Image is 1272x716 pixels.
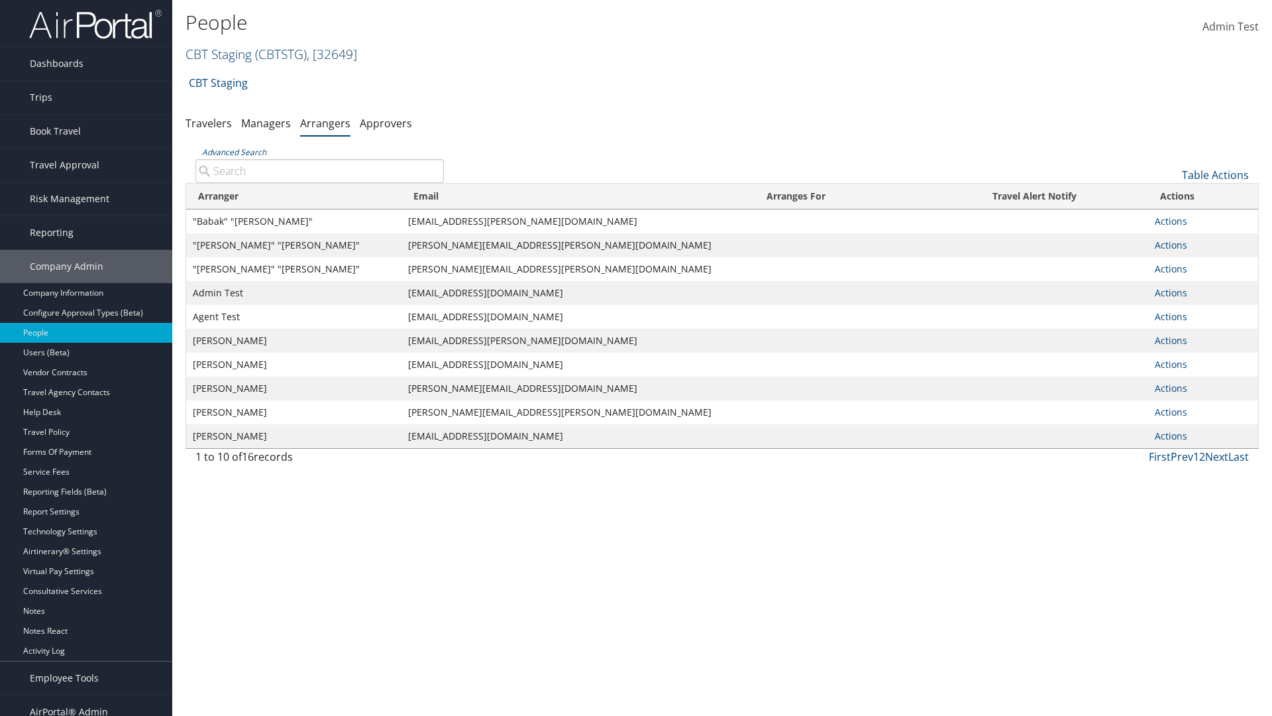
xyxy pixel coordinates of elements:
a: Actions [1155,286,1187,299]
a: Admin Test [1202,7,1259,48]
a: Actions [1155,263,1187,275]
td: [PERSON_NAME] [186,424,401,448]
td: [PERSON_NAME] [186,400,401,424]
span: Admin Test [1202,19,1259,34]
a: Next [1205,449,1228,464]
td: [EMAIL_ADDRESS][PERSON_NAME][DOMAIN_NAME] [401,209,755,233]
a: 2 [1199,449,1205,464]
a: Actions [1155,239,1187,251]
td: [EMAIL_ADDRESS][PERSON_NAME][DOMAIN_NAME] [401,329,755,353]
th: Travel Alert Notify: activate to sort column ascending [922,184,1147,209]
a: First [1149,449,1171,464]
a: CBT Staging [185,45,357,63]
img: airportal-logo.png [29,9,162,40]
th: Actions [1148,184,1258,209]
td: [EMAIL_ADDRESS][DOMAIN_NAME] [401,353,755,377]
a: Actions [1155,310,1187,323]
a: Travelers [185,116,232,131]
td: [EMAIL_ADDRESS][DOMAIN_NAME] [401,281,755,305]
span: Risk Management [30,182,109,215]
a: Arrangers [300,116,350,131]
a: Actions [1155,382,1187,394]
a: 1 [1193,449,1199,464]
td: [PERSON_NAME] [186,353,401,377]
span: 16 [242,449,254,464]
span: Trips [30,81,52,114]
td: "Babak" "[PERSON_NAME]" [186,209,401,233]
a: Actions [1155,406,1187,418]
td: "[PERSON_NAME]" "[PERSON_NAME]" [186,233,401,257]
a: CBT Staging [189,70,248,96]
a: Approvers [360,116,412,131]
input: Advanced Search [195,159,444,183]
a: Managers [241,116,291,131]
th: Arranges For: activate to sort column ascending [755,184,922,209]
span: Travel Approval [30,149,99,182]
th: Email: activate to sort column ascending [401,184,755,209]
a: Actions [1155,334,1187,347]
a: Last [1228,449,1249,464]
h1: People [185,9,901,36]
td: [PERSON_NAME] [186,329,401,353]
div: 1 to 10 of records [195,449,444,471]
td: [EMAIL_ADDRESS][DOMAIN_NAME] [401,424,755,448]
a: Actions [1155,358,1187,371]
td: [PERSON_NAME][EMAIL_ADDRESS][PERSON_NAME][DOMAIN_NAME] [401,233,755,257]
a: Table Actions [1182,168,1249,182]
span: Employee Tools [30,662,99,695]
th: Arranger: activate to sort column descending [186,184,401,209]
a: Prev [1171,449,1193,464]
span: Book Travel [30,115,81,148]
td: [PERSON_NAME][EMAIL_ADDRESS][PERSON_NAME][DOMAIN_NAME] [401,400,755,424]
a: Actions [1155,430,1187,442]
span: Company Admin [30,250,103,283]
span: Dashboards [30,47,83,80]
td: [PERSON_NAME][EMAIL_ADDRESS][PERSON_NAME][DOMAIN_NAME] [401,257,755,281]
span: ( CBTSTG ) [255,45,307,63]
td: Admin Test [186,281,401,305]
a: Advanced Search [202,147,266,158]
span: , [ 32649 ] [307,45,357,63]
td: [PERSON_NAME] [186,377,401,400]
td: Agent Test [186,305,401,329]
a: Actions [1155,215,1187,227]
span: Reporting [30,216,74,249]
td: "[PERSON_NAME]" "[PERSON_NAME]" [186,257,401,281]
td: [EMAIL_ADDRESS][DOMAIN_NAME] [401,305,755,329]
td: [PERSON_NAME][EMAIL_ADDRESS][DOMAIN_NAME] [401,377,755,400]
